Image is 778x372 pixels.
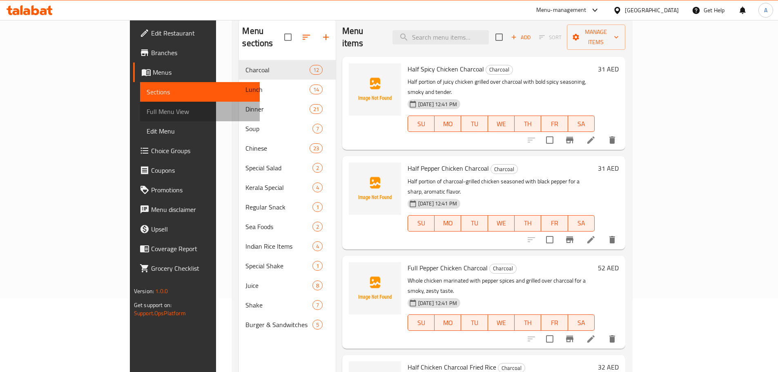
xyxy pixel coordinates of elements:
[245,143,309,153] span: Chinese
[245,241,312,251] div: Indian Rice Items
[461,314,488,331] button: TU
[461,215,488,232] button: TU
[536,5,586,15] div: Menu-management
[489,264,517,274] div: Charcoal
[133,141,260,160] a: Choice Groups
[486,65,513,74] span: Charcoal
[239,80,335,99] div: Lunch14
[151,244,253,254] span: Coverage Report
[310,105,322,113] span: 21
[134,300,172,310] span: Get support on:
[245,65,309,75] div: Charcoal
[408,176,595,197] p: Half portion of charcoal-grilled chicken seasoned with black pepper for a sharp, aromatic flavor.
[155,286,168,296] span: 1.0.0
[239,158,335,178] div: Special Salad2
[245,163,312,173] div: Special Salad
[313,164,322,172] span: 2
[140,121,260,141] a: Edit Menu
[541,116,568,132] button: FR
[491,217,511,229] span: WE
[486,65,513,75] div: Charcoal
[541,231,558,248] span: Select to update
[140,102,260,121] a: Full Menu View
[342,25,383,49] h2: Menu items
[518,217,538,229] span: TH
[310,65,323,75] div: items
[245,85,309,94] div: Lunch
[490,164,518,174] div: Charcoal
[349,262,401,314] img: Full Pepper Chicken Charcoal
[133,160,260,180] a: Coupons
[415,100,460,108] span: [DATE] 12:41 PM
[435,215,461,232] button: MO
[313,301,322,309] span: 7
[239,295,335,315] div: Shake7
[239,315,335,334] div: Burger & Sandwitches5
[312,300,323,310] div: items
[415,200,460,207] span: [DATE] 12:41 PM
[134,308,186,319] a: Support.OpsPlatform
[312,241,323,251] div: items
[541,131,558,149] span: Select to update
[239,197,335,217] div: Regular Snack1
[411,118,431,130] span: SU
[245,261,312,271] span: Special Shake
[508,31,534,44] span: Add item
[245,320,312,330] span: Burger & Sandwitches
[239,99,335,119] div: Dinner21
[151,48,253,58] span: Branches
[435,314,461,331] button: MO
[541,314,568,331] button: FR
[602,130,622,150] button: delete
[488,314,515,331] button: WE
[310,85,323,94] div: items
[147,87,253,97] span: Sections
[435,116,461,132] button: MO
[560,329,580,349] button: Branch-specific-item
[239,57,335,338] nav: Menu sections
[408,215,435,232] button: SU
[245,222,312,232] span: Sea Foods
[312,124,323,134] div: items
[349,63,401,116] img: Half Spicy Chicken Charcoal
[602,329,622,349] button: delete
[573,27,619,47] span: Manage items
[239,236,335,256] div: Indian Rice Items4
[133,62,260,82] a: Menus
[133,239,260,258] a: Coverage Report
[245,104,309,114] span: Dinner
[310,143,323,153] div: items
[515,215,541,232] button: TH
[491,165,517,174] span: Charcoal
[239,60,335,80] div: Charcoal12
[464,118,484,130] span: TU
[312,261,323,271] div: items
[461,116,488,132] button: TU
[488,116,515,132] button: WE
[408,77,595,97] p: Half portion of juicy chicken grilled over charcoal with bold spicy seasoning, smoky and tender.
[568,116,595,132] button: SA
[245,202,312,212] div: Regular Snack
[245,124,312,134] span: Soup
[488,215,515,232] button: WE
[151,28,253,38] span: Edit Restaurant
[239,276,335,295] div: Juice8
[598,63,619,75] h6: 31 AED
[133,258,260,278] a: Grocery Checklist
[438,217,458,229] span: MO
[490,29,508,46] span: Select section
[544,118,564,130] span: FR
[518,118,538,130] span: TH
[571,118,591,130] span: SA
[133,23,260,43] a: Edit Restaurant
[411,317,431,329] span: SU
[245,281,312,290] span: Juice
[313,223,322,231] span: 2
[310,104,323,114] div: items
[133,43,260,62] a: Branches
[310,86,322,94] span: 14
[312,183,323,192] div: items
[598,262,619,274] h6: 52 AED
